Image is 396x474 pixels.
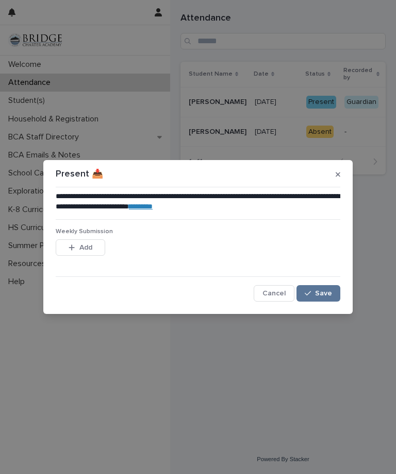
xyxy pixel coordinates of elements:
span: Add [79,244,92,251]
button: Cancel [254,285,294,302]
p: Present 📥 [56,169,103,180]
span: Weekly Submission [56,229,113,235]
button: Add [56,239,105,256]
span: Save [315,290,332,297]
span: Cancel [262,290,286,297]
button: Save [296,285,340,302]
